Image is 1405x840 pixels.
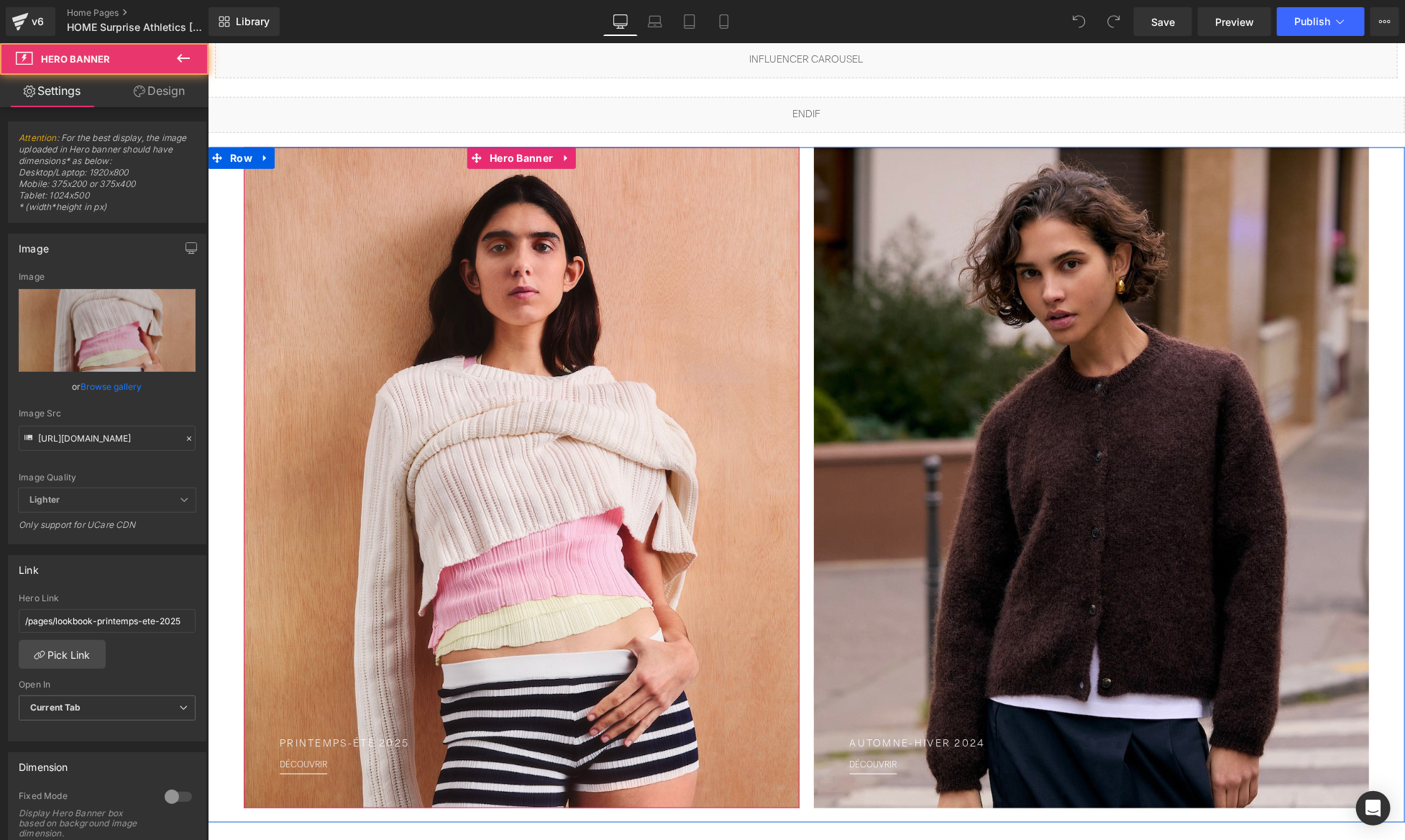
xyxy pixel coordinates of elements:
p: Automne-Hiver 2024 [642,695,1126,710]
span: Hero Banner [278,104,349,126]
div: Link [19,556,39,576]
div: Open In [19,680,196,690]
span: Publish [1294,16,1330,27]
a: Preview [1198,7,1271,36]
div: Open Intercom Messenger [1356,791,1391,826]
button: More [1370,7,1399,36]
span: HOME Surprise Athletics [DATE] [67,22,205,33]
div: Hero Link [19,593,196,603]
div: Only support for UCare CDN [19,519,196,540]
a: Home Pages [67,7,232,19]
div: or [19,379,196,394]
a: Mobile [707,7,741,36]
a: Laptop [638,7,672,36]
input: https://your-shop.myshopify.com [19,609,196,633]
a: v6 [6,7,55,36]
span: Preview [1215,14,1254,29]
a: Attention [19,132,57,143]
a: DÉCOUVRIR [72,718,119,727]
a: Desktop [603,7,638,36]
b: Current Tab [30,702,81,713]
div: Dimension [19,753,68,773]
a: Design [107,75,211,107]
a: New Library [209,7,280,36]
a: DÉCOUVRIR [642,718,690,727]
span: : For the best display, the image uploaded in Hero banner should have dimensions* as below: Deskt... [19,132,196,222]
a: Expand / Collapse [349,104,367,126]
span: Library [236,15,270,28]
input: Link [19,426,196,451]
button: Publish [1277,7,1365,36]
b: Lighter [29,494,60,505]
a: Browse gallery [81,374,142,399]
span: Hero Banner [41,53,110,65]
span: Save [1151,14,1175,29]
button: Undo [1065,7,1094,36]
p: Printemps-Été 2025 [72,695,556,710]
div: v6 [29,12,47,31]
span: Row [19,104,48,126]
a: Pick Link [19,640,106,669]
div: Image Src [19,408,196,419]
button: Redo [1099,7,1128,36]
div: Image [19,272,196,282]
div: Image Quality [19,472,196,483]
a: Expand / Collapse [48,104,67,126]
div: Fixed Mode [19,790,150,805]
div: Display Hero Banner box based on background image dimension. [19,808,148,839]
div: Image [19,234,49,255]
a: Tablet [672,7,707,36]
